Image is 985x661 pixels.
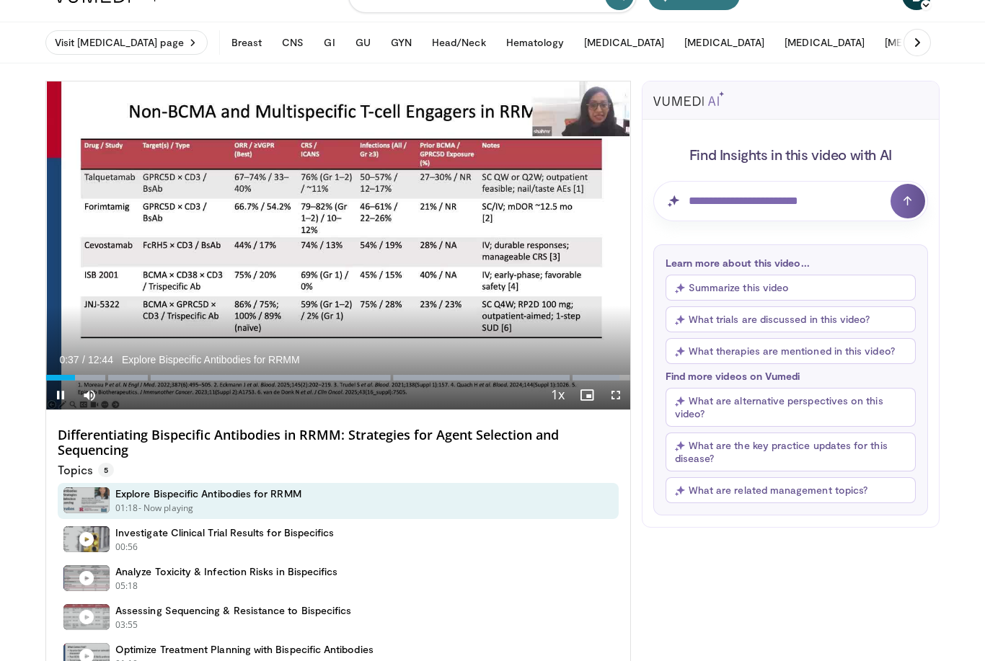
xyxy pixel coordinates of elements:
button: Mute [75,381,104,409]
span: / [82,354,85,365]
button: [MEDICAL_DATA] [676,28,773,57]
button: What are alternative perspectives on this video? [666,388,916,427]
button: What are related management topics? [666,477,916,503]
p: 03:55 [115,618,138,631]
input: Question for AI [653,181,928,221]
button: GYN [382,28,420,57]
div: Progress Bar [46,375,630,381]
p: Find more videos on Vumedi [666,370,916,382]
button: CNS [273,28,312,57]
h4: Assessing Sequencing & Resistance to Bispecifics [115,604,351,617]
h4: Investigate Clinical Trial Results for Bispecifics [115,526,335,539]
span: 0:37 [59,354,79,365]
p: Topics [58,463,114,477]
span: 12:44 [88,354,113,365]
button: Playback Rate [544,381,573,409]
button: [MEDICAL_DATA] [776,28,873,57]
button: Enable picture-in-picture mode [573,381,601,409]
h4: Explore Bispecific Antibodies for RRMM [115,487,301,500]
button: Summarize this video [666,275,916,301]
img: vumedi-ai-logo.svg [653,92,724,106]
p: - Now playing [138,502,194,515]
button: Pause [46,381,75,409]
button: What therapies are mentioned in this video? [666,338,916,364]
button: Hematology [498,28,573,57]
button: GI [315,28,343,57]
a: Visit [MEDICAL_DATA] page [45,30,208,55]
button: What trials are discussed in this video? [666,306,916,332]
button: [MEDICAL_DATA] [575,28,673,57]
button: Fullscreen [601,381,630,409]
h4: Optimize Treatment Planning with Bispecific Antibodies [115,643,374,656]
video-js: Video Player [46,81,630,410]
button: [MEDICAL_DATA] [876,28,973,57]
p: 05:18 [115,580,138,593]
h4: Find Insights in this video with AI [653,145,928,164]
button: What are the key practice updates for this disease? [666,432,916,471]
p: Learn more about this video... [666,257,916,269]
span: 5 [98,463,114,477]
h4: Differentiating Bispecific Antibodies in RRMM: Strategies for Agent Selection and Sequencing [58,427,619,458]
button: GU [347,28,379,57]
button: Breast [223,28,270,57]
span: Explore Bispecific Antibodies for RRMM [122,353,300,366]
p: 00:56 [115,541,138,554]
p: 01:18 [115,502,138,515]
button: Head/Neck [423,28,495,57]
h4: Analyze Toxicity & Infection Risks in Bispecifics [115,565,337,578]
